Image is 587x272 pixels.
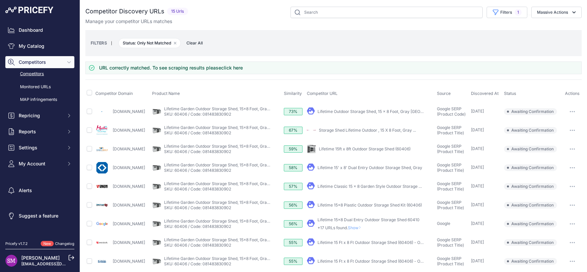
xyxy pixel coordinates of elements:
a: Lifetime Garden Outdoor Storage Shed, 15x8 Foot, Gray, 60406 - Gray - 15x8 Feet [164,200,319,205]
div: 73% [284,108,303,115]
button: My Account [5,158,74,170]
span: [DATE] [471,127,484,132]
div: 58% [284,164,303,171]
span: Google SERP (Product Title) [437,256,464,266]
div: 56% [284,201,303,209]
a: MAP infringements [5,94,74,106]
span: Google SERP (Product Title) [437,144,464,154]
span: 1 [515,9,522,16]
a: SKU: 60406 / Code: 081483830902 [164,130,231,135]
a: Competitors [5,68,74,80]
a: Lifetime 15 Ft x 8 Ft Outdoor Storage Shed (60406) - On Sale [318,240,432,245]
div: 59% [284,145,303,153]
h3: URL correctly matched. To see scraping results please [99,64,243,71]
a: Lifetime Classic 15 x 8 Garden Style Outdoor Storage Shed [318,184,428,189]
a: Lifetime Garden Outdoor Storage Shed, 15x8 Foot, Gray, 60406 - Gray - 15x8 Feet [164,162,319,167]
a: [DOMAIN_NAME] [113,165,145,170]
a: My Catalog [5,40,74,52]
span: Status [504,91,516,96]
a: [EMAIL_ADDRESS][DOMAIN_NAME] [21,261,91,266]
a: SKU: 60406 / Code: 081483830902 [164,243,231,248]
span: Awaiting Confirmation [504,258,557,265]
span: Similarity [284,91,302,96]
button: Settings [5,142,74,154]
a: click here [221,65,243,71]
span: [DATE] [471,183,484,188]
span: Competitor Domain [95,91,133,96]
a: Lifetime Garden Outdoor Storage Shed, 15x8 Foot, Gray, 60406 - Gray - 15x8 Feet [164,219,319,224]
span: Google SERP (Product Title) [437,162,464,173]
button: Competitors [5,56,74,68]
small: FILTERS [91,40,107,45]
div: Pricefy v1.7.2 [5,241,28,247]
img: Pricefy Logo [5,7,53,13]
a: [DOMAIN_NAME] [113,109,145,114]
a: Monitored URLs [5,81,74,93]
span: My Account [19,160,62,167]
a: SKU: 60406 / Code: 081483830902 [164,112,231,117]
button: Reports [5,126,74,138]
a: Lifetime Garden Outdoor Storage Shed, 15x8 Foot, Gray, 60406 - Gray - 15x8 Feet [164,125,319,130]
h2: Competitor Discovery URLs [85,7,164,16]
span: 15 Urls [167,8,188,15]
a: [PERSON_NAME] [21,255,60,261]
a: Lifetime Garden Outdoor Storage Shed, 15x8 Foot, Gray, 60406 - Gray - 15x8 Feet [164,237,319,242]
span: Competitors [19,59,62,65]
span: [DATE] [471,202,484,207]
input: Search [290,7,483,18]
a: Changelog [55,241,74,246]
span: [DATE] [471,221,484,226]
button: Massive Actions [531,7,582,18]
a: SKU: 60406 / Code: 081483830902 [164,205,231,210]
span: Product Name [152,91,180,96]
small: | [107,41,116,45]
span: [DATE] [471,165,484,170]
a: SKU: 60406 / Code: 081483830902 [164,261,231,266]
a: Lifetime 15x8 Plastic Outdoor Storage Shed Kit (60406) [318,202,422,208]
div: 55% [284,258,303,265]
a: Storage Shed Lifetime Outdoor , 15 X 8 Foot, Gray ... [319,128,416,133]
a: SKU: 60406 / Code: 081483830902 [164,149,231,154]
span: Google SERP (Product Title) [437,181,464,191]
a: [DOMAIN_NAME] [113,259,145,264]
a: [DOMAIN_NAME] [113,202,145,208]
button: Filters1 [487,7,527,18]
span: Google SERP (Product Title) [437,237,464,248]
span: Discovered At [471,91,499,96]
div: 56% [284,220,303,228]
a: SKU: 60406 / Code: 081483830902 [164,168,231,173]
span: Google SERP (Product Code) [437,106,466,117]
span: Repricing [19,112,62,119]
p: +17 URLs found. [318,225,420,231]
a: Lifetime Garden Outdoor Storage Shed, 15x8 Foot, Gray, 60406 - Gray - 15x8 Feet [164,106,319,111]
a: Lifetime 15' x 8' Dual Entry Outdoor Storage Shed, Gray [318,165,422,170]
a: [DOMAIN_NAME] [113,128,145,133]
span: Awaiting Confirmation [504,127,557,134]
span: [DATE] [471,240,484,245]
button: Repricing [5,110,74,122]
span: Settings [19,144,62,151]
nav: Sidebar [5,24,74,233]
span: Awaiting Confirmation [504,108,557,115]
span: Actions [565,91,580,96]
div: 55% [284,239,303,246]
a: Suggest a feature [5,210,74,222]
span: Competitor URL [307,91,338,96]
a: Lifetime Outdoor Storage Shed, 15 x 8 Foot, Gray [GEOGRAPHIC_DATA] [318,109,452,114]
a: Lifetime 15x8 Dual Entry Outdoor Storage Shed 60410 [318,217,420,222]
span: Google SERP (Product Title) [437,200,464,210]
span: Awaiting Confirmation [504,183,557,190]
p: Manage your competitor URLs matches [85,18,172,25]
span: [DATE] [471,109,484,114]
span: [DATE] [471,146,484,151]
span: Show [348,225,364,230]
a: Lifetime Garden Outdoor Storage Shed, 15x8 Foot, Gray, 60406 - Gray - 15x8 Feet [164,181,319,186]
span: Awaiting Confirmation [504,239,557,246]
button: Clear All [183,40,206,46]
span: Awaiting Confirmation [504,221,557,227]
a: Dashboard [5,24,74,36]
span: Reports [19,128,62,135]
span: Status: Only Not Matched [118,38,181,48]
span: Google SERP (Product Title) [437,125,464,135]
